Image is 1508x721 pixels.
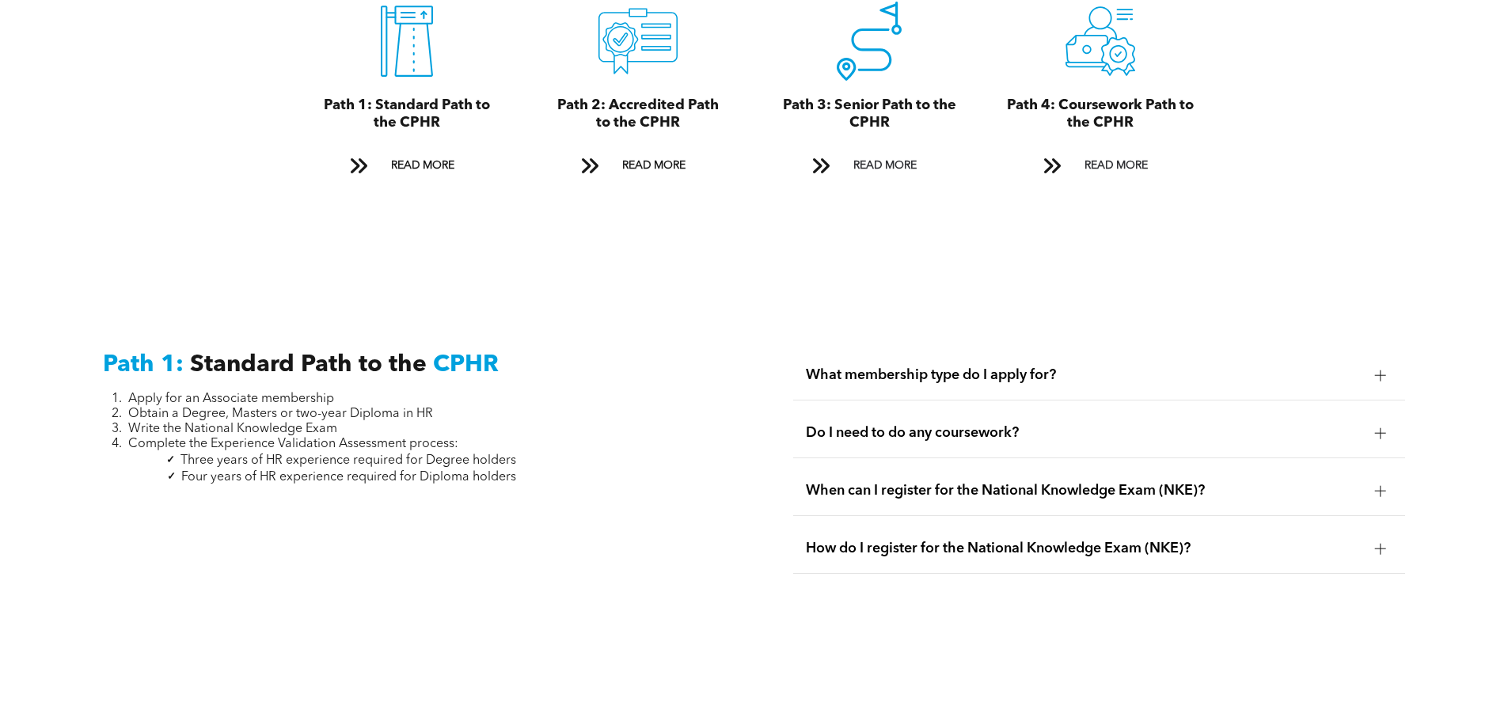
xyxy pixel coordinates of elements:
[324,98,490,130] span: Path 1: Standard Path to the CPHR
[806,540,1362,557] span: How do I register for the National Knowledge Exam (NKE)?
[801,151,937,180] a: READ MORE
[128,423,337,435] span: Write the National Knowledge Exam
[1007,98,1194,130] span: Path 4: Coursework Path to the CPHR
[433,353,499,377] span: CPHR
[806,424,1362,442] span: Do I need to do any coursework?
[386,151,460,180] span: READ MORE
[570,151,706,180] a: READ MORE
[128,393,334,405] span: Apply for an Associate membership
[806,482,1362,499] span: When can I register for the National Knowledge Exam (NKE)?
[783,98,956,130] span: Path 3: Senior Path to the CPHR
[181,471,516,484] span: Four years of HR experience required for Diploma holders
[180,454,516,467] span: Three years of HR experience required for Degree holders
[128,408,433,420] span: Obtain a Degree, Masters or two-year Diploma in HR
[848,151,922,180] span: READ MORE
[557,98,719,130] span: Path 2: Accredited Path to the CPHR
[190,353,427,377] span: Standard Path to the
[339,151,475,180] a: READ MORE
[806,366,1362,384] span: What membership type do I apply for?
[1079,151,1153,180] span: READ MORE
[1032,151,1168,180] a: READ MORE
[103,353,184,377] span: Path 1:
[617,151,691,180] span: READ MORE
[128,438,458,450] span: Complete the Experience Validation Assessment process:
